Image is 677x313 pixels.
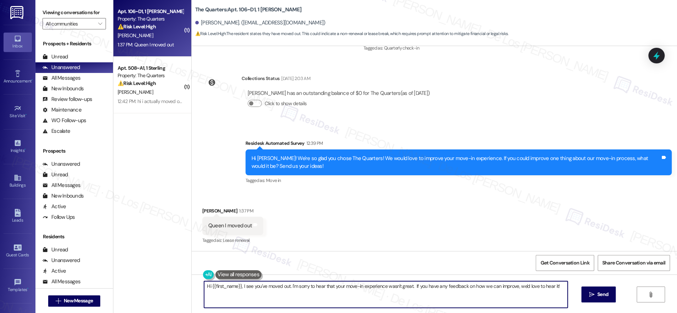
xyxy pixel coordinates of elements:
div: [DATE] 2:03 AM [280,75,310,82]
img: ResiDesk Logo [10,6,25,19]
i:  [589,292,594,297]
div: Property: The Quarters [118,72,183,79]
strong: ⚠️ Risk Level: High [118,23,156,30]
i:  [648,292,653,297]
div: Residents [35,233,113,240]
div: Unread [43,171,68,178]
div: Unread [43,53,68,61]
span: [PERSON_NAME] [118,32,153,39]
div: Maintenance [43,106,81,114]
div: Apt. 508~A1, 1 Sterling [118,64,183,72]
div: Residesk Automated Survey [246,140,672,149]
div: Active [43,267,66,275]
div: Property: The Quarters [118,15,183,23]
div: WO Follow-ups [43,117,86,124]
div: Apt. 106~D1, 1 [PERSON_NAME] [118,8,183,15]
span: • [32,78,33,82]
div: 1:37 PM [237,207,253,215]
span: Get Conversation Link [540,259,589,267]
label: Click to show details [265,100,306,107]
span: Lease renewal [223,237,250,243]
div: 12:39 PM [305,140,323,147]
div: Prospects [35,147,113,155]
a: Insights • [4,137,32,156]
div: Escalate [43,127,70,135]
span: New Message [64,297,93,305]
div: Unanswered [43,160,80,168]
div: 12:42 PM: hi i actually moved out, so sorry! you can take me off your text list! thank you, i hop... [118,98,349,104]
a: Guest Cards [4,241,32,261]
div: Follow Ups [43,214,75,221]
div: [PERSON_NAME]. ([EMAIL_ADDRESS][DOMAIN_NAME]) [195,19,326,27]
div: Unanswered [43,64,80,71]
div: Active [43,203,66,210]
button: Send [581,286,616,302]
span: [PERSON_NAME] [118,89,153,95]
a: Leads [4,207,32,226]
span: Move in [266,177,281,183]
div: 1:37 PM: Queen I moved out [118,41,174,48]
strong: ⚠️ Risk Level: High [118,80,156,86]
span: Quarterly check-in [384,45,419,51]
div: Unanswered [43,257,80,264]
div: All Messages [43,182,80,189]
div: Tagged as: [246,175,672,186]
div: Review follow-ups [43,96,92,103]
label: Viewing conversations for [43,7,106,18]
b: The Quarters: Apt. 106~D1, 1 [PERSON_NAME] [195,6,301,13]
span: : The resident states they have moved out. This could indicate a non-renewal or lease break, whic... [195,30,508,38]
button: Get Conversation Link [536,255,594,271]
div: Collections Status [242,75,280,82]
span: • [24,147,26,152]
div: New Inbounds [43,85,84,92]
div: Tagged as: [202,235,263,245]
div: New Inbounds [43,192,84,200]
div: All Messages [43,278,80,285]
a: Templates • [4,276,32,295]
span: Send [597,291,608,298]
span: • [26,112,27,117]
a: Site Visit • [4,102,32,121]
a: Inbox [4,33,32,52]
input: All communities [46,18,95,29]
div: Prospects + Residents [35,40,113,47]
div: Hi [PERSON_NAME]! We're so glad you chose The Quarters! We would love to improve your move-in exp... [252,155,660,170]
div: [PERSON_NAME] [202,207,263,217]
button: New Message [48,295,101,307]
div: All Messages [43,74,80,82]
i:  [98,21,102,27]
div: Unread [43,246,68,254]
button: Share Conversation via email [598,255,670,271]
span: • [27,286,28,291]
span: Share Conversation via email [602,259,665,267]
textarea: Hi {{first_name}}, I see you've moved out. I'm sorry to hear that your move-in experience wasn't ... [204,281,568,308]
a: Buildings [4,172,32,191]
div: Queen I moved out [208,222,252,229]
i:  [56,298,61,304]
div: Tagged as: [363,43,672,53]
strong: ⚠️ Risk Level: High [195,31,226,36]
div: [PERSON_NAME] has an outstanding balance of $0 for The Quarters (as of [DATE]) [248,90,430,97]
